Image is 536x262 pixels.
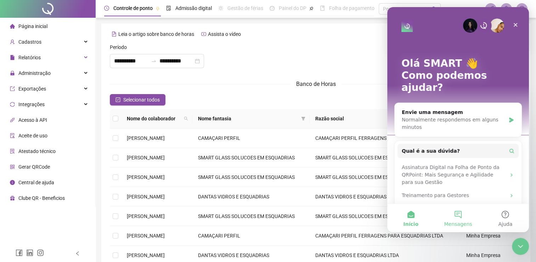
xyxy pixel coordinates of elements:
span: sun [218,6,223,11]
iframe: Intercom live chat [512,238,529,255]
span: Folha de pagamento [329,5,374,11]
span: file-done [166,6,171,11]
span: pushpin [309,6,314,11]
span: dashboard [270,6,275,11]
span: Administração [18,70,51,76]
button: Selecionar todos [110,94,165,105]
img: 87243 [517,4,527,14]
span: [PERSON_NAME] [127,135,165,141]
span: Clube QR - Beneficios [18,195,65,201]
td: SMART GLASS SOLUCOES EM ESQUADRIAS LTDA [310,168,461,187]
span: [PERSON_NAME] [127,194,165,200]
span: file-text [112,32,117,37]
span: search [184,116,188,121]
span: book [320,6,325,11]
span: instagram [37,249,44,256]
span: home [10,24,15,29]
span: Relatórios [18,55,41,60]
span: Central de ajuda [18,180,54,185]
td: CAMAÇARI PERFIL [192,129,310,148]
span: audit [10,133,15,138]
span: Assista o vídeo [208,31,241,37]
td: Minha Empresa [461,226,522,246]
span: Leia o artigo sobre banco de horas [118,31,194,37]
span: Cadastros [18,39,41,45]
span: qrcode [10,164,15,169]
span: filter [301,116,305,121]
span: facebook [16,249,23,256]
td: SMART GLASS SOLUCOES EM ESQUADRIAS [192,207,310,226]
span: FABIANA - SMART GLASS [445,5,481,13]
span: Aceite de uso [18,133,47,138]
span: linkedin [26,249,33,256]
span: [PERSON_NAME] [127,213,165,219]
span: api [10,118,15,122]
span: youtube [201,32,206,37]
span: lock [10,71,15,76]
span: gift [10,196,15,201]
span: user-add [10,39,15,44]
span: filter [300,113,307,124]
td: DANTAS VIDROS E ESQUADRIAS [192,187,310,207]
td: DANTAS VIDROS E ESQUADRIAS LTDA [310,187,461,207]
span: search [431,6,437,12]
span: solution [10,149,15,154]
span: export [10,86,15,91]
td: CAMAÇARI PERFIL FERRAGENS PARA ESQUADRIAS LTDA [310,226,461,246]
span: swap-right [151,58,157,64]
span: Gestão de férias [227,5,263,11]
span: notification [487,6,494,12]
span: Selecionar todos [123,96,160,104]
span: Banco de Horas [296,81,336,87]
span: [PERSON_NAME] [127,174,165,180]
span: search [182,113,190,124]
span: Acesso à API [18,117,47,123]
span: [PERSON_NAME] [127,233,165,239]
span: Admissão digital [175,5,212,11]
span: Atestado técnico [18,148,56,154]
span: Nome do colaborador [127,115,181,122]
span: Período [110,43,127,51]
span: check-square [115,97,120,102]
td: CAMAÇARI PERFIL [192,226,310,246]
span: bell [503,6,509,12]
span: [PERSON_NAME] [127,155,165,160]
span: Painel do DP [279,5,306,11]
span: Página inicial [18,23,47,29]
span: Razão social [315,115,449,122]
td: SMART GLASS SOLUCOES EM ESQUADRIAS [192,168,310,187]
span: Exportações [18,86,46,92]
span: clock-circle [104,6,109,11]
td: CAMAÇARI PERFIL FERRAGENS PARA ESQUADRIAS LTDA [310,129,461,148]
span: Integrações [18,102,45,107]
span: Nome fantasia [198,115,298,122]
td: SMART GLASS SOLUCOES EM ESQUADRIAS [192,148,310,168]
span: Controle de ponto [113,5,153,11]
span: file [10,55,15,60]
span: Gerar QRCode [18,164,50,170]
span: to [151,58,157,64]
span: [PERSON_NAME] [127,252,165,258]
span: sync [10,102,15,107]
span: pushpin [156,6,160,11]
span: left [75,251,80,256]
